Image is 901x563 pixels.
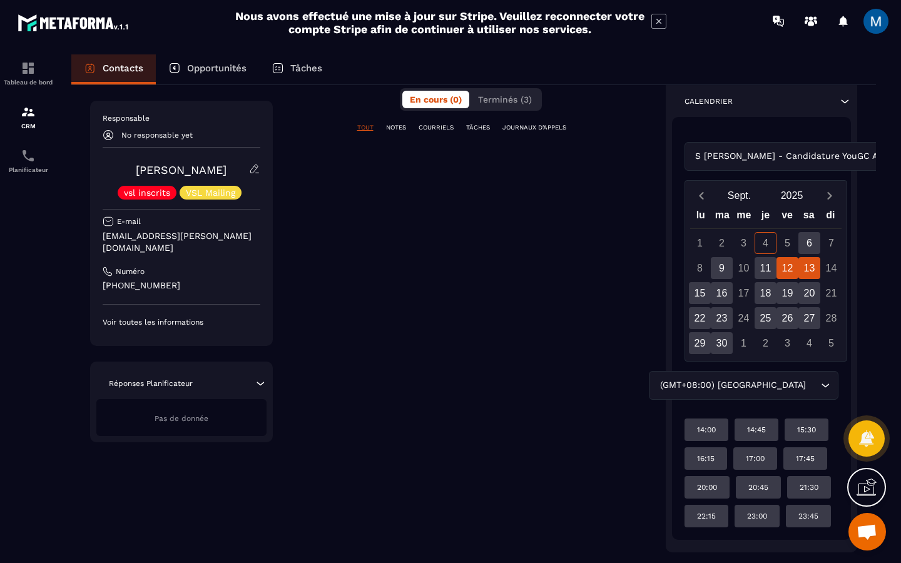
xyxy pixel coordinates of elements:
p: 14:45 [747,425,766,435]
div: 4 [798,332,820,354]
div: 22 [689,307,711,329]
div: 11 [755,257,776,279]
a: Contacts [71,54,156,84]
img: logo [18,11,130,34]
p: JOURNAUX D'APPELS [502,123,566,132]
p: COURRIELS [419,123,454,132]
div: 2 [755,332,776,354]
p: Contacts [103,63,143,74]
button: Previous month [690,187,713,204]
div: 25 [755,307,776,329]
p: Calendrier [685,96,733,106]
div: Calendar wrapper [690,206,842,354]
a: Opportunités [156,54,259,84]
div: 3 [776,332,798,354]
a: Ouvrir le chat [848,513,886,550]
p: CRM [3,123,53,129]
p: 15:30 [797,425,816,435]
div: 28 [820,307,842,329]
p: Tâches [290,63,322,74]
a: formationformationTableau de bord [3,51,53,95]
div: 24 [733,307,755,329]
p: Planificateur [3,166,53,173]
h2: Nous avons effectué une mise à jour sur Stripe. Veuillez reconnecter votre compte Stripe afin de ... [235,9,645,36]
span: En cours (0) [410,94,462,104]
div: 10 [733,257,755,279]
a: Tâches [259,54,335,84]
span: Pas de donnée [155,414,208,423]
p: 16:15 [697,454,715,464]
div: 8 [689,257,711,279]
p: Tableau de bord [3,79,53,86]
div: 13 [798,257,820,279]
div: 20 [798,282,820,304]
div: 26 [776,307,798,329]
div: 27 [798,307,820,329]
a: [PERSON_NAME] [136,163,227,176]
p: vsl inscrits [124,188,170,197]
div: 21 [820,282,842,304]
p: E-mail [117,216,141,226]
div: 5 [820,332,842,354]
p: 22:15 [697,511,716,521]
div: Search for option [649,371,838,400]
p: VSL Mailing [186,188,235,197]
div: 4 [755,232,776,254]
div: me [733,206,755,228]
p: 20:45 [748,482,768,492]
p: 20:00 [697,482,717,492]
div: ma [711,206,733,228]
div: 6 [798,232,820,254]
button: Open years overlay [766,185,818,206]
a: schedulerschedulerPlanificateur [3,139,53,183]
p: No responsable yet [121,131,193,139]
div: lu [690,206,711,228]
button: Terminés (3) [471,91,539,108]
span: Terminés (3) [478,94,532,104]
div: 1 [733,332,755,354]
div: 17 [733,282,755,304]
p: Responsable [103,113,260,123]
p: TOUT [357,123,374,132]
p: 17:00 [746,454,765,464]
p: TÂCHES [466,123,490,132]
div: Calendar days [690,232,842,354]
input: Search for option [808,378,818,392]
img: scheduler [21,148,36,163]
p: NOTES [386,123,406,132]
div: 15 [689,282,711,304]
p: 23:00 [747,511,767,521]
div: 2 [711,232,733,254]
div: ve [776,206,798,228]
div: 18 [755,282,776,304]
div: 5 [776,232,798,254]
button: Next month [818,187,842,204]
div: 29 [689,332,711,354]
button: En cours (0) [402,91,469,108]
div: 9 [711,257,733,279]
div: 14 [820,257,842,279]
p: 21:30 [800,482,818,492]
div: 1 [689,232,711,254]
div: 23 [711,307,733,329]
p: 14:00 [697,425,716,435]
a: formationformationCRM [3,95,53,139]
button: Open months overlay [713,185,766,206]
p: Opportunités [187,63,247,74]
div: 19 [776,282,798,304]
div: 16 [711,282,733,304]
img: formation [21,61,36,76]
img: formation [21,104,36,119]
p: [EMAIL_ADDRESS][PERSON_NAME][DOMAIN_NAME] [103,230,260,254]
div: di [820,206,842,228]
p: [PHONE_NUMBER] [103,280,260,292]
div: 12 [776,257,798,279]
div: je [755,206,776,228]
div: 3 [733,232,755,254]
span: (GMT+08:00) [GEOGRAPHIC_DATA] [657,378,808,392]
p: Voir toutes les informations [103,317,260,327]
div: 30 [711,332,733,354]
p: 17:45 [796,454,815,464]
p: Réponses Planificateur [109,378,193,388]
div: 7 [820,232,842,254]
